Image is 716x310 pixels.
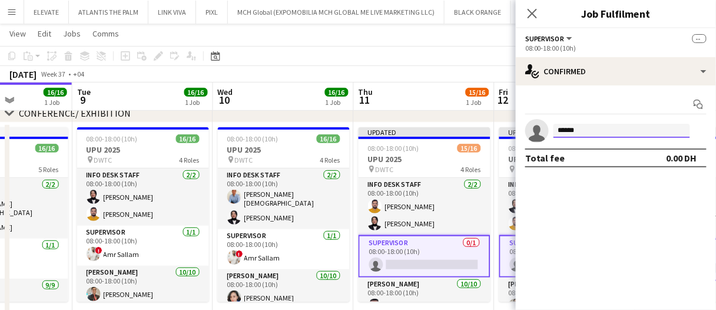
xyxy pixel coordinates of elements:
[320,156,340,164] span: 4 Roles
[509,144,560,153] span: 08:00-18:00 (10h)
[498,93,509,107] span: 12
[218,144,350,155] h3: UPU 2025
[39,165,59,174] span: 5 Roles
[77,169,209,226] app-card-role: Info desk staff2/208:00-18:00 (10h)[PERSON_NAME][PERSON_NAME]
[58,26,85,41] a: Jobs
[525,34,565,43] span: Supervisor
[5,26,31,41] a: View
[38,28,51,39] span: Edit
[359,127,490,302] app-job-card: Updated08:00-18:00 (10h)15/16UPU 2025 DWTC4 RolesInfo desk staff2/208:00-18:00 (10h)[PERSON_NAME]...
[35,144,59,153] span: 16/16
[525,34,574,43] button: Supervisor
[88,26,124,41] a: Comms
[77,127,209,302] app-job-card: 08:00-18:00 (10h)16/16UPU 2025 DWTC4 RolesInfo desk staff2/208:00-18:00 (10h)[PERSON_NAME][PERSON...
[326,98,348,107] div: 1 Job
[9,68,37,80] div: [DATE]
[218,169,350,229] app-card-role: Info desk staff2/208:00-18:00 (10h)[PERSON_NAME][DEMOGRAPHIC_DATA] [PERSON_NAME][PERSON_NAME]
[466,98,489,107] div: 1 Job
[148,1,196,24] button: LINK VIVA
[44,98,67,107] div: 1 Job
[94,156,112,164] span: DWTC
[499,127,631,137] div: Updated
[216,93,233,107] span: 10
[499,87,509,97] span: Fri
[24,1,69,24] button: ELEVATE
[499,235,631,278] app-card-role: Supervisor0/108:00-18:00 (10h)
[87,134,138,143] span: 08:00-18:00 (10h)
[458,144,481,153] span: 15/16
[516,6,716,21] h3: Job Fulfilment
[218,229,350,269] app-card-role: Supervisor1/108:00-18:00 (10h)!Amr Sallam
[692,34,707,43] span: --
[368,144,419,153] span: 08:00-18:00 (10h)
[376,165,394,174] span: DWTC
[75,93,91,107] span: 9
[63,28,81,39] span: Jobs
[445,1,511,24] button: BLACK ORANGE
[218,127,350,302] app-job-card: 08:00-18:00 (10h)16/16UPU 2025 DWTC4 RolesInfo desk staff2/208:00-18:00 (10h)[PERSON_NAME][DEMOGR...
[73,70,84,78] div: +04
[185,98,207,107] div: 1 Job
[69,1,148,24] button: ATLANTIS THE PALM
[39,70,68,78] span: Week 37
[77,226,209,266] app-card-role: Supervisor1/108:00-18:00 (10h)!Amr Sallam
[227,134,279,143] span: 08:00-18:00 (10h)
[44,88,67,97] span: 16/16
[236,250,243,258] span: !
[359,154,490,164] h3: UPU 2025
[516,57,716,85] div: Confirmed
[196,1,228,24] button: PIXL
[525,44,707,52] div: 08:00-18:00 (10h)
[77,144,209,155] h3: UPU 2025
[359,178,490,235] app-card-role: Info desk staff2/208:00-18:00 (10h)[PERSON_NAME][PERSON_NAME]
[95,247,102,254] span: !
[461,165,481,174] span: 4 Roles
[499,154,631,164] h3: UPU 2025
[667,152,697,164] div: 0.00 DH
[228,1,445,24] button: MCH Global (EXPOMOBILIA MCH GLOBAL ME LIVE MARKETING LLC)
[325,88,349,97] span: 16/16
[357,93,373,107] span: 11
[499,178,631,235] app-card-role: Info desk staff2/208:00-18:00 (10h)[PERSON_NAME][PERSON_NAME]
[317,134,340,143] span: 16/16
[359,87,373,97] span: Thu
[19,107,131,119] div: CONFERENCE/ EXHIBITION
[180,156,200,164] span: 4 Roles
[176,134,200,143] span: 16/16
[359,235,490,278] app-card-role: Supervisor0/108:00-18:00 (10h)
[9,28,26,39] span: View
[511,1,579,24] button: LOUIS VUITTON
[92,28,119,39] span: Comms
[359,127,490,137] div: Updated
[218,87,233,97] span: Wed
[525,152,565,164] div: Total fee
[499,127,631,302] app-job-card: Updated08:00-18:00 (10h)15/16UPU 2025 DWTC4 RolesInfo desk staff2/208:00-18:00 (10h)[PERSON_NAME]...
[184,88,208,97] span: 16/16
[235,156,253,164] span: DWTC
[33,26,56,41] a: Edit
[466,88,489,97] span: 15/16
[77,87,91,97] span: Tue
